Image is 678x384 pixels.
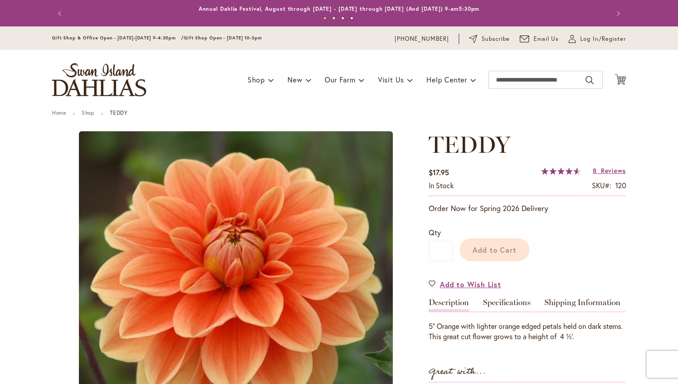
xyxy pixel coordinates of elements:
[110,109,127,116] strong: TEDDY
[287,75,302,84] span: New
[429,279,501,289] a: Add to Wish List
[483,298,530,311] a: Specifications
[541,168,581,175] div: 92%
[429,228,441,237] span: Qty
[608,4,626,22] button: Next
[429,364,486,379] strong: Great with...
[82,109,94,116] a: Shop
[52,63,146,96] a: store logo
[184,35,262,41] span: Gift Shop Open - [DATE] 10-3pm
[601,166,626,175] span: Reviews
[569,35,626,43] a: Log In/Register
[593,166,626,175] a: 8 Reviews
[426,75,467,84] span: Help Center
[544,298,621,311] a: Shipping Information
[520,35,559,43] a: Email Us
[199,5,480,12] a: Annual Dahlia Festival, August through [DATE] - [DATE] through [DATE] (And [DATE]) 9-am5:30pm
[52,35,184,41] span: Gift Shop & Office Open - [DATE]-[DATE] 9-4:30pm /
[429,181,454,190] span: In stock
[429,298,626,342] div: Detailed Product Info
[332,17,335,20] button: 2 of 4
[52,109,66,116] a: Home
[429,168,449,177] span: $17.95
[429,321,626,342] div: 5” Orange with lighter orange edged petals held on dark stems. This great cut flower grows to a h...
[350,17,353,20] button: 4 of 4
[593,166,597,175] span: 8
[592,181,611,190] strong: SKU
[378,75,404,84] span: Visit Us
[429,130,510,159] span: TEDDY
[429,298,469,311] a: Description
[469,35,510,43] a: Subscribe
[534,35,559,43] span: Email Us
[429,203,626,214] p: Order Now for Spring 2026 Delivery
[341,17,344,20] button: 3 of 4
[248,75,265,84] span: Shop
[52,4,70,22] button: Previous
[482,35,510,43] span: Subscribe
[325,75,355,84] span: Our Farm
[429,181,454,191] div: Availability
[323,17,326,20] button: 1 of 4
[395,35,449,43] a: [PHONE_NUMBER]
[615,181,626,191] div: 120
[440,279,501,289] span: Add to Wish List
[580,35,626,43] span: Log In/Register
